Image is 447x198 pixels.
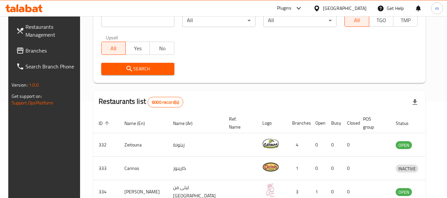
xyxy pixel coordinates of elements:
th: Logo [257,113,287,133]
td: 0 [342,133,358,157]
span: Branches [25,47,78,55]
span: Yes [128,44,147,53]
span: 6000 record(s) [148,99,183,105]
img: Zeitouna [262,135,279,152]
span: All [347,16,366,25]
div: All [182,14,255,27]
button: TMP [393,14,418,27]
td: زيتونة [168,133,224,157]
th: Closed [342,113,358,133]
td: 0 [310,133,326,157]
button: All [344,14,369,27]
span: OPEN [396,141,412,149]
div: [GEOGRAPHIC_DATA] [323,5,367,12]
span: Name (En) [124,119,154,127]
div: Export file [407,94,423,110]
th: Branches [287,113,310,133]
td: Zeitouna [119,133,168,157]
span: Search [107,65,169,73]
span: Version: [12,81,28,89]
button: All [101,42,126,55]
span: INACTIVE [396,165,418,173]
td: Carinos [119,157,168,180]
span: OPEN [396,188,412,196]
th: Busy [326,113,342,133]
span: POS group [363,115,382,131]
div: Plugins [277,4,291,12]
span: No [153,44,171,53]
td: 0 [326,133,342,157]
td: كارينوز [168,157,224,180]
span: All [104,44,123,53]
span: TMP [396,16,415,25]
div: All [263,14,336,27]
span: Name (Ar) [173,119,201,127]
button: No [150,42,174,55]
a: Support.OpsPlatform [12,99,54,107]
span: m [435,5,439,12]
div: Total records count [148,97,183,107]
td: 0 [310,157,326,180]
a: Restaurants Management [11,19,83,43]
span: Get support on: [12,92,42,100]
input: Search for restaurant name or ID.. [101,14,174,27]
div: OPEN [396,141,412,149]
a: Search Branch Phone [11,59,83,74]
td: 4 [287,133,310,157]
h2: Restaurants list [99,97,184,107]
a: Branches [11,43,83,59]
td: 1 [287,157,310,180]
button: Yes [125,42,150,55]
span: Status [396,119,417,127]
th: Open [310,113,326,133]
td: 333 [93,157,119,180]
span: Restaurants Management [25,23,78,39]
span: TGO [372,16,391,25]
span: Search Branch Phone [25,62,78,70]
button: Search [101,63,174,75]
td: 332 [93,133,119,157]
span: Ref. Name [229,115,249,131]
label: Upsell [106,35,118,40]
td: 0 [342,157,358,180]
span: ID [99,119,111,127]
button: TGO [369,14,393,27]
td: 0 [326,157,342,180]
div: OPEN [396,188,412,196]
span: 1.0.0 [29,81,39,89]
img: Carinos [262,159,279,175]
